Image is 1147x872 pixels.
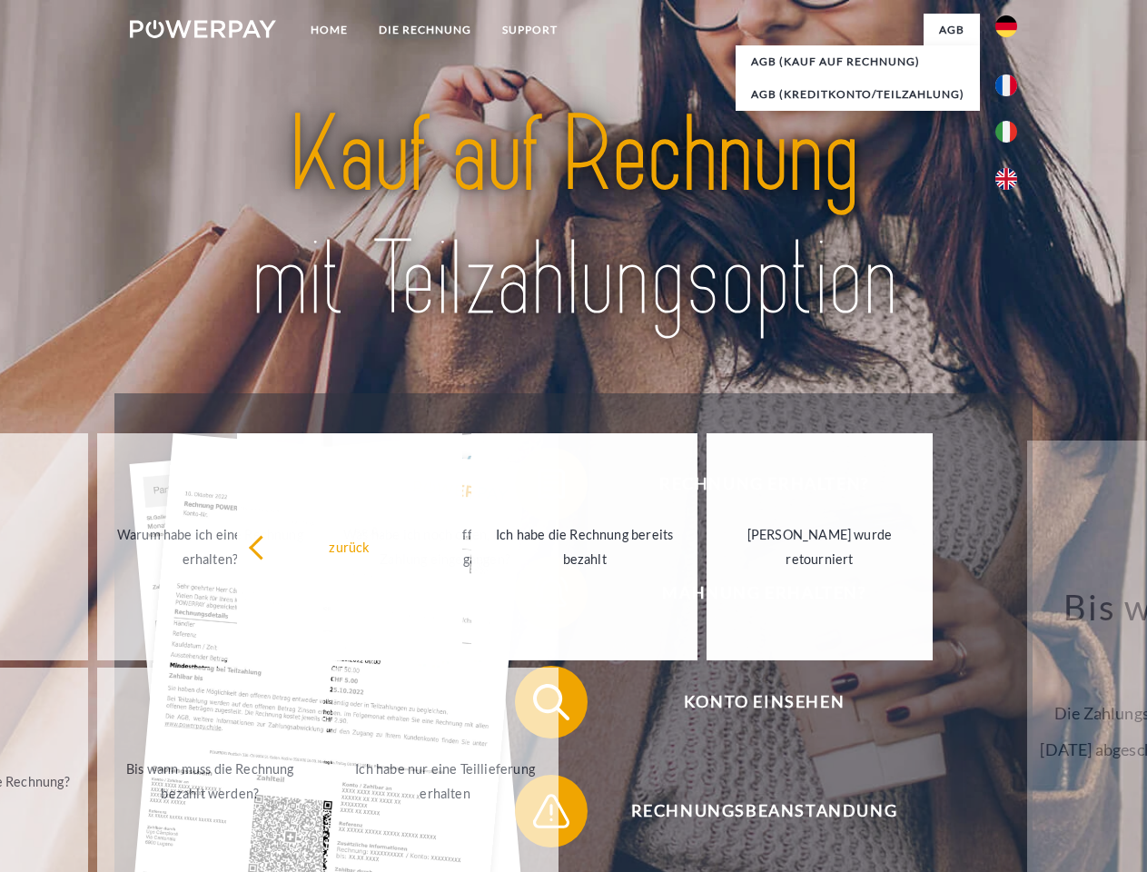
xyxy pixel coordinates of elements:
span: Rechnungsbeanstandung [541,775,986,847]
div: [PERSON_NAME] wurde retourniert [717,522,922,571]
a: agb [924,14,980,46]
a: AGB (Kauf auf Rechnung) [736,45,980,78]
a: AGB (Kreditkonto/Teilzahlung) [736,78,980,111]
a: DIE RECHNUNG [363,14,487,46]
img: title-powerpay_de.svg [173,87,974,348]
img: en [995,168,1017,190]
span: Konto einsehen [541,666,986,738]
a: Home [295,14,363,46]
button: Konto einsehen [515,666,987,738]
button: Rechnungsbeanstandung [515,775,987,847]
img: logo-powerpay-white.svg [130,20,276,38]
img: de [995,15,1017,37]
div: Ich habe die Rechnung bereits bezahlt [482,522,687,571]
div: Warum habe ich eine Rechnung erhalten? [108,522,312,571]
a: SUPPORT [487,14,573,46]
img: it [995,121,1017,143]
img: fr [995,74,1017,96]
div: Ich habe nur eine Teillieferung erhalten [343,757,548,806]
div: Bis wann muss die Rechnung bezahlt werden? [108,757,312,806]
div: zurück [248,534,452,559]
